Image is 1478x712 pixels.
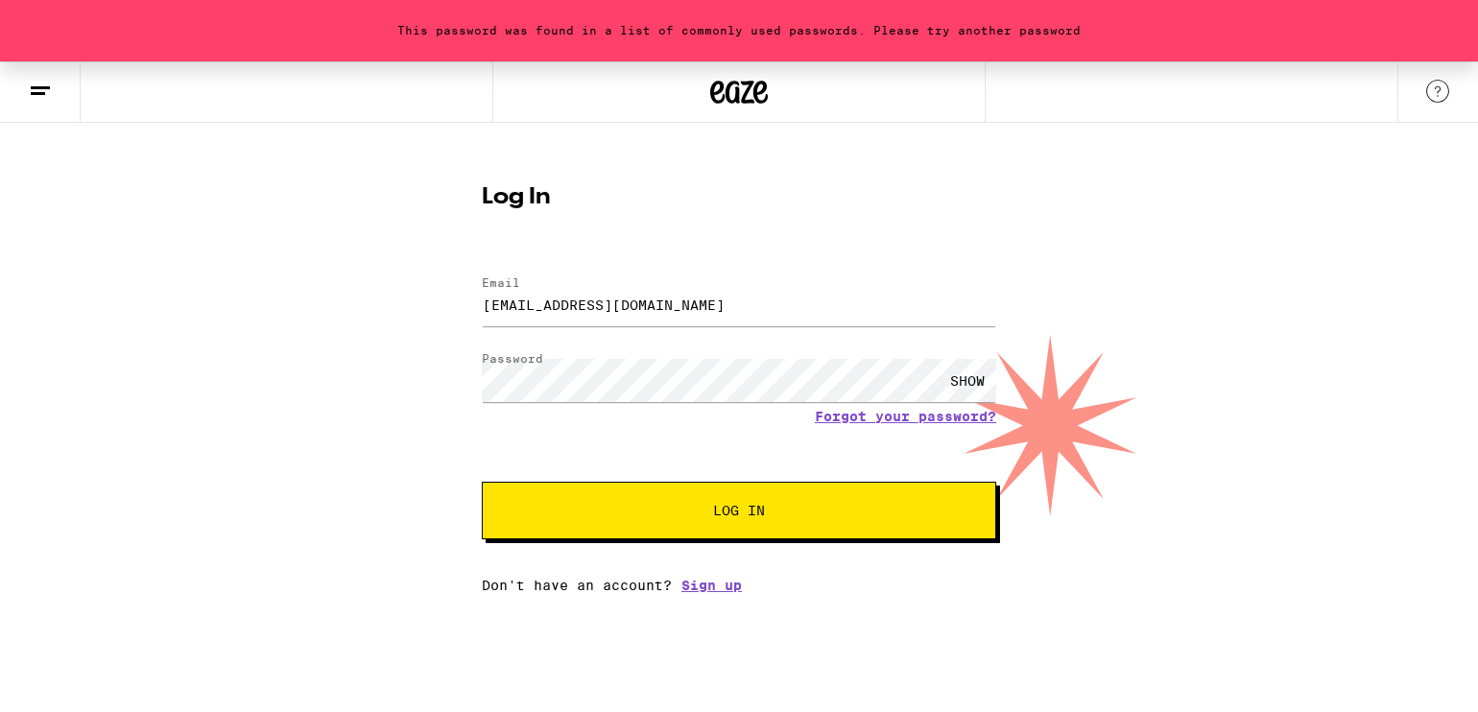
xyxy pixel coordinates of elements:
div: Don't have an account? [482,578,996,593]
button: Log In [482,482,996,539]
a: Sign up [681,578,742,593]
input: Email [482,283,996,326]
span: Hi. Need any help? [12,13,138,29]
a: Forgot your password? [815,409,996,424]
label: Password [482,352,543,365]
label: Email [482,276,520,289]
span: Log In [713,504,765,517]
div: SHOW [939,359,996,402]
h1: Log In [482,186,996,209]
